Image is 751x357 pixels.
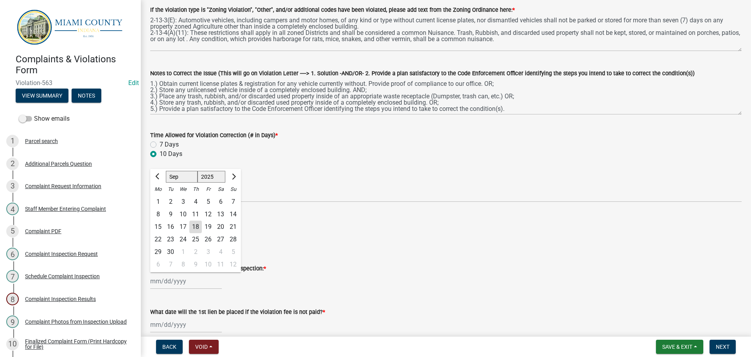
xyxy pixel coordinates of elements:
div: 17 [177,221,189,233]
select: Select year [198,171,226,183]
select: Select month [166,171,198,183]
div: 12 [202,208,214,221]
div: Monday, September 15, 2025 [152,221,164,233]
div: 5 [6,225,19,237]
input: mm/dd/yyyy [150,273,222,289]
div: Mo [152,183,164,196]
div: Complaint Request Information [25,183,101,189]
div: Friday, September 12, 2025 [202,208,214,221]
div: 3 [6,180,19,192]
div: Monday, September 22, 2025 [152,233,164,246]
button: Void [189,340,219,354]
div: 16 [164,221,177,233]
div: 9 [164,208,177,221]
div: Sunday, October 12, 2025 [227,258,239,271]
div: Complaint Inspection Request [25,251,98,257]
div: 1 [177,246,189,258]
label: Notes to Correct the Issue (This will go on Violation Letter ----> 1. Solution -AND/OR- 2. Provid... [150,71,695,76]
div: Tu [164,183,177,196]
div: Friday, September 5, 2025 [202,196,214,208]
span: Back [162,344,176,350]
div: 6 [6,248,19,260]
div: Sunday, October 5, 2025 [227,246,239,258]
div: 4 [6,203,19,215]
div: Tuesday, September 9, 2025 [164,208,177,221]
div: Sunday, September 28, 2025 [227,233,239,246]
div: 8 [152,208,164,221]
div: 26 [202,233,214,246]
div: Additional Parcels Question [25,161,92,167]
div: 28 [227,233,239,246]
div: 8 [177,258,189,271]
div: 10 [177,208,189,221]
div: Friday, October 3, 2025 [202,246,214,258]
div: Sunday, September 14, 2025 [227,208,239,221]
div: Friday, September 26, 2025 [202,233,214,246]
div: 10 [6,338,19,350]
div: Friday, September 19, 2025 [202,221,214,233]
button: Notes [72,89,101,103]
div: Thursday, October 9, 2025 [189,258,202,271]
div: Fr [202,183,214,196]
div: 3 [202,246,214,258]
div: 11 [214,258,227,271]
div: Sunday, September 21, 2025 [227,221,239,233]
div: 14 [227,208,239,221]
button: Next month [228,170,238,183]
label: Time Allowed for Violation Correction (# in Days) [150,133,278,138]
div: Sa [214,183,227,196]
div: Saturday, September 20, 2025 [214,221,227,233]
div: 9 [189,258,202,271]
label: 7 Days [160,140,179,149]
div: 12 [227,258,239,271]
div: Thursday, October 2, 2025 [189,246,202,258]
div: Complaint Photos from Inspection Upload [25,319,127,324]
div: Saturday, September 27, 2025 [214,233,227,246]
div: 27 [214,233,227,246]
label: What date will the 1st lien be placed if the violation fee is not paid? [150,310,325,315]
input: mm/dd/yyyy [150,317,222,333]
div: Su [227,183,239,196]
div: 18 [189,221,202,233]
div: Monday, October 6, 2025 [152,258,164,271]
div: 10 [202,258,214,271]
div: Parcel search [25,138,58,144]
div: 1 [6,135,19,147]
div: 2 [164,196,177,208]
div: Saturday, September 6, 2025 [214,196,227,208]
span: Violation-563 [16,79,125,87]
div: Friday, October 10, 2025 [202,258,214,271]
div: 11 [189,208,202,221]
div: Staff Member Entering Complaint [25,206,106,212]
div: Wednesday, September 3, 2025 [177,196,189,208]
button: View Summary [16,89,68,103]
img: Miami County, Indiana [16,8,128,45]
div: Wednesday, September 24, 2025 [177,233,189,246]
div: 29 [152,246,164,258]
div: 22 [152,233,164,246]
div: Complaint PDF [25,228,61,234]
div: Saturday, September 13, 2025 [214,208,227,221]
div: Schedule Complaint Inspection [25,274,100,279]
div: 13 [214,208,227,221]
div: 5 [227,246,239,258]
div: 8 [6,293,19,305]
div: Monday, September 29, 2025 [152,246,164,258]
div: Wednesday, September 17, 2025 [177,221,189,233]
div: Thursday, September 25, 2025 [189,233,202,246]
wm-modal-confirm: Summary [16,93,68,99]
span: Next [716,344,729,350]
div: Sunday, September 7, 2025 [227,196,239,208]
div: Monday, September 1, 2025 [152,196,164,208]
div: 25 [189,233,202,246]
div: Tuesday, September 30, 2025 [164,246,177,258]
div: 2 [6,158,19,170]
div: 23 [164,233,177,246]
div: Thursday, September 4, 2025 [189,196,202,208]
div: 19 [202,221,214,233]
label: Show emails [19,114,70,123]
div: Monday, September 8, 2025 [152,208,164,221]
div: Wednesday, October 1, 2025 [177,246,189,258]
div: Wednesday, October 8, 2025 [177,258,189,271]
span: Void [195,344,208,350]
